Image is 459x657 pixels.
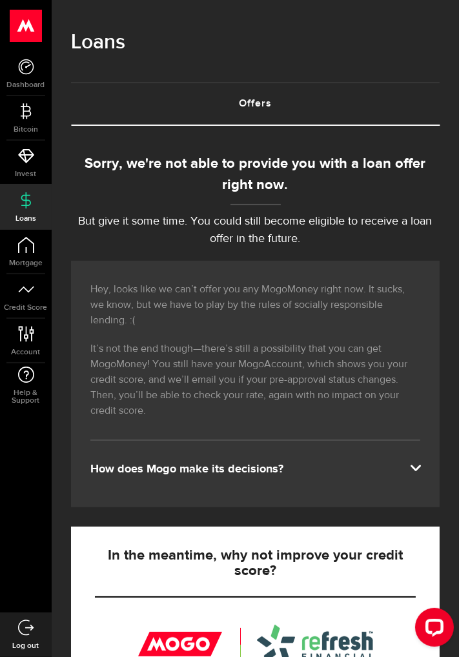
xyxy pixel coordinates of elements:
p: But give it some time. You could still become eligible to receive a loan offer in the future. [71,213,440,248]
div: How does Mogo make its decisions? [90,461,420,477]
h5: In the meantime, why not improve your credit score? [95,548,416,579]
iframe: LiveChat chat widget [405,603,459,657]
a: Offers [71,83,440,125]
ul: Tabs Navigation [71,82,440,126]
div: Sorry, we're not able to provide you with a loan offer right now. [71,154,440,196]
p: Hey, looks like we can’t offer you any MogoMoney right now. It sucks, we know, but we have to pla... [90,282,420,328]
h1: Loans [71,26,440,59]
p: It’s not the end though—there’s still a possibility that you can get MogoMoney! You still have yo... [90,341,420,419]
